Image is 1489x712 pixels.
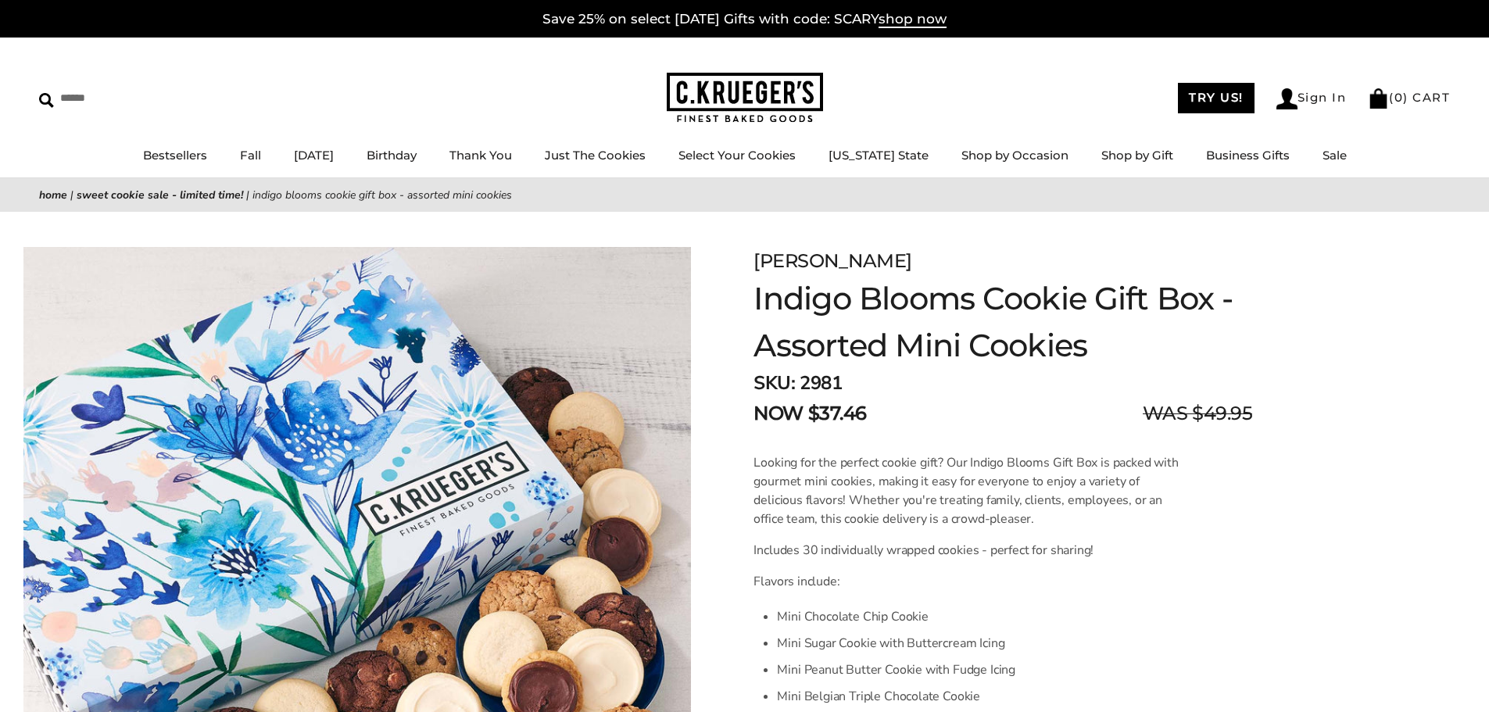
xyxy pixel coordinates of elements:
[545,148,646,163] a: Just The Cookies
[39,86,225,110] input: Search
[542,11,947,28] a: Save 25% on select [DATE] Gifts with code: SCARYshop now
[1368,88,1389,109] img: Bag
[678,148,796,163] a: Select Your Cookies
[39,93,54,108] img: Search
[367,148,417,163] a: Birthday
[449,148,512,163] a: Thank You
[777,603,1181,630] li: Mini Chocolate Chip Cookie
[1276,88,1298,109] img: Account
[1323,148,1347,163] a: Sale
[829,148,929,163] a: [US_STATE] State
[777,630,1181,657] li: Mini Sugar Cookie with Buttercream Icing
[1143,399,1252,428] span: WAS $49.95
[753,453,1181,528] p: Looking for the perfect cookie gift? Our Indigo Blooms Gift Box is packed with gourmet mini cooki...
[879,11,947,28] span: shop now
[39,186,1450,204] nav: breadcrumbs
[667,73,823,123] img: C.KRUEGER'S
[1178,83,1255,113] a: TRY US!
[1206,148,1290,163] a: Business Gifts
[777,683,1181,710] li: Mini Belgian Triple Chocolate Cookie
[240,148,261,163] a: Fall
[800,370,842,395] span: 2981
[13,653,162,699] iframe: Sign Up via Text for Offers
[39,188,67,202] a: Home
[1101,148,1173,163] a: Shop by Gift
[1368,90,1450,105] a: (0) CART
[753,247,1252,275] div: [PERSON_NAME]
[1394,90,1404,105] span: 0
[294,148,334,163] a: [DATE]
[753,572,1181,591] p: Flavors include:
[961,148,1068,163] a: Shop by Occasion
[753,399,866,428] span: NOW $37.46
[252,188,512,202] span: Indigo Blooms Cookie Gift Box - Assorted Mini Cookies
[777,657,1181,683] li: Mini Peanut Butter Cookie with Fudge Icing
[753,275,1252,369] h1: Indigo Blooms Cookie Gift Box - Assorted Mini Cookies
[753,370,795,395] strong: SKU:
[753,541,1181,560] p: Includes 30 individually wrapped cookies - perfect for sharing!
[77,188,243,202] a: Sweet Cookie Sale - Limited Time!
[143,148,207,163] a: Bestsellers
[70,188,73,202] span: |
[1276,88,1347,109] a: Sign In
[246,188,249,202] span: |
